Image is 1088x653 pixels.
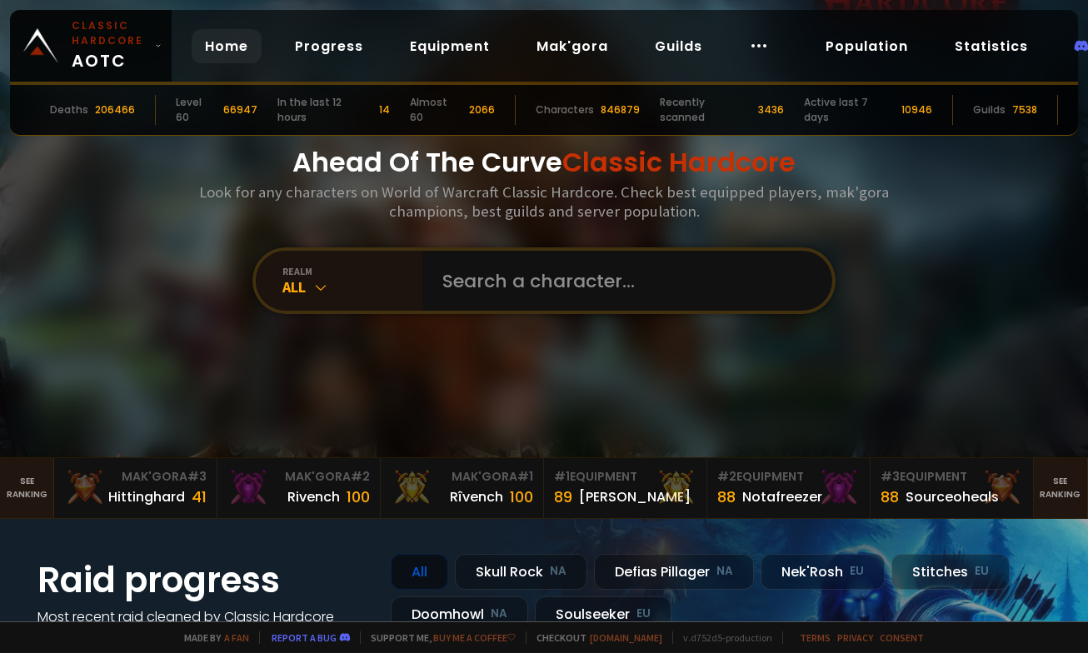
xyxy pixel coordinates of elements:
a: Consent [880,631,924,644]
div: 88 [881,486,899,508]
a: Population [812,29,921,63]
div: In the last 12 hours [277,95,372,125]
div: 88 [717,486,736,508]
small: NA [550,563,566,580]
small: EU [850,563,864,580]
div: Notafreezer [742,486,822,507]
h1: Raid progress [37,554,371,606]
span: v. d752d5 - production [672,631,772,644]
div: Doomhowl [391,596,528,632]
a: [DOMAIN_NAME] [590,631,662,644]
div: 100 [510,486,533,508]
div: Equipment [881,468,1023,486]
div: realm [282,265,422,277]
small: EU [975,563,989,580]
div: Characters [536,102,594,117]
div: Sourceoheals [906,486,999,507]
h3: Look for any characters on World of Warcraft Classic Hardcore. Check best equipped players, mak'g... [192,182,896,221]
div: Mak'Gora [64,468,207,486]
span: AOTC [72,18,148,73]
div: 7538 [1012,102,1037,117]
span: Made by [174,631,249,644]
a: Mak'gora [523,29,621,63]
span: Checkout [526,631,662,644]
small: EU [636,606,651,622]
a: Privacy [837,631,873,644]
a: Buy me a coffee [433,631,516,644]
div: Guilds [973,102,1006,117]
input: Search a character... [432,251,812,311]
div: Mak'Gora [227,468,370,486]
span: # 2 [717,468,736,485]
span: # 1 [554,468,570,485]
a: #1Equipment89[PERSON_NAME] [544,458,707,518]
a: Seeranking [1034,458,1088,518]
div: 206466 [95,102,135,117]
a: a fan [224,631,249,644]
div: Deaths [50,102,88,117]
div: [PERSON_NAME] [579,486,691,507]
a: Mak'Gora#1Rîvench100 [381,458,544,518]
a: Mak'Gora#2Rivench100 [217,458,381,518]
div: All [391,554,448,590]
a: Progress [282,29,377,63]
a: Guilds [641,29,716,63]
div: Recently scanned [660,95,751,125]
div: Equipment [554,468,696,486]
div: Level 60 [176,95,217,125]
div: Rîvench [450,486,503,507]
div: Active last 7 days [804,95,895,125]
span: Classic Hardcore [562,143,796,181]
div: Almost 60 [410,95,462,125]
div: 846879 [601,102,640,117]
a: Mak'Gora#3Hittinghard41 [54,458,217,518]
div: Defias Pillager [594,554,754,590]
div: Skull Rock [455,554,587,590]
small: NA [491,606,507,622]
span: Support me, [360,631,516,644]
h1: Ahead Of The Curve [292,142,796,182]
a: #3Equipment88Sourceoheals [871,458,1034,518]
small: NA [716,563,733,580]
h4: Most recent raid cleaned by Classic Hardcore guilds [37,606,371,648]
a: Report a bug [272,631,337,644]
div: 41 [192,486,207,508]
div: Equipment [717,468,860,486]
div: Hittinghard [108,486,185,507]
div: 100 [347,486,370,508]
div: 3436 [758,102,784,117]
a: Terms [800,631,831,644]
a: Home [192,29,262,63]
span: # 2 [351,468,370,485]
div: All [282,277,422,297]
span: # 1 [517,468,533,485]
div: 89 [554,486,572,508]
div: 66947 [223,102,257,117]
div: Stitches [891,554,1010,590]
a: Statistics [941,29,1041,63]
a: #2Equipment88Notafreezer [707,458,871,518]
div: Soulseeker [535,596,671,632]
small: Classic Hardcore [72,18,148,48]
div: 10946 [901,102,932,117]
a: Classic HardcoreAOTC [10,10,172,82]
a: Equipment [397,29,503,63]
div: Nek'Rosh [761,554,885,590]
span: # 3 [881,468,900,485]
div: 14 [379,102,390,117]
div: Mak'Gora [391,468,533,486]
div: Rivench [287,486,340,507]
div: 2066 [469,102,495,117]
span: # 3 [187,468,207,485]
